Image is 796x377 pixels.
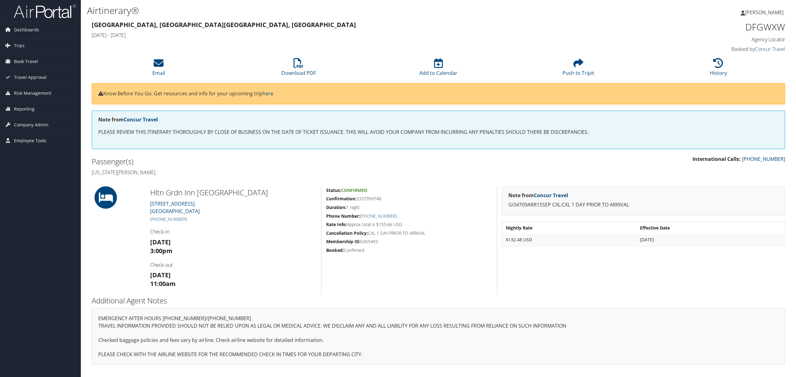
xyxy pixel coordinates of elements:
strong: 3:00pm [150,247,173,255]
h5: Approx total is $155.66 USD [326,221,492,228]
strong: [GEOGRAPHIC_DATA], [GEOGRAPHIC_DATA] [GEOGRAPHIC_DATA], [GEOGRAPHIC_DATA] [92,20,356,29]
h5: 1 night [326,204,492,211]
h5: Confirmed [326,247,492,253]
a: [STREET_ADDRESS][GEOGRAPHIC_DATA] [150,200,200,215]
h5: 0265493 [326,238,492,245]
a: [PHONE_NUMBER] [150,216,187,222]
h2: Additional Agent Notes [92,295,785,306]
span: Risk Management [14,85,51,101]
h1: Airtinerary® [87,4,556,17]
h4: [DATE] - [DATE] [92,32,609,39]
strong: Confirmation: [326,196,356,202]
a: Concur Travel [124,116,158,123]
p: Checked baggage policies and fees vary by airline. Check airline website for detailed information. [98,336,779,344]
img: airportal-logo.png [14,4,76,19]
strong: Status: [326,187,341,193]
span: Confirmed [341,187,367,193]
span: Employee Tools [14,133,46,148]
p: Know Before You Go: Get resources and info for your upcoming trip [98,90,779,98]
h4: Booked by [619,46,785,52]
a: Email [152,61,165,76]
strong: [DATE] [150,238,171,246]
span: Reporting [14,101,35,117]
strong: Cancellation Policy: [326,230,368,236]
td: $132.48 USD [503,234,636,245]
td: [DATE] [637,234,784,245]
span: Company Admin [14,117,49,133]
a: Add to Calendar [419,61,457,76]
span: Dashboards [14,22,39,38]
a: here [262,90,273,97]
a: Push to Tripit [562,61,594,76]
span: Book Travel [14,54,38,69]
strong: International Calls: [692,156,741,162]
strong: [DATE] [150,271,171,279]
span: [PERSON_NAME] [745,9,784,16]
strong: Note from [98,116,158,123]
a: Download PDF [281,61,316,76]
p: TRAVEL INFORMATION PROVIDED SHOULD NOT BE RELIED UPON AS LEGAL OR MEDICAL ADVICE. WE DISCLAIM ANY... [98,322,779,330]
a: Concur Travel [534,192,568,199]
strong: Duration: [326,204,346,210]
span: Travel Approval [14,70,47,85]
strong: Phone Number: [326,213,360,219]
a: [PHONE_NUMBER] [360,213,397,219]
strong: Rate Info: [326,221,347,227]
a: History [710,61,727,76]
th: Nightly Rate [503,222,636,234]
h5: 3337959748 [326,196,492,202]
p: PLEASE CHECK WITH THE AIRLINE WEBSITE FOR THE RECOMMENDED CHECK IN TIMES FOR YOUR DEPARTING CITY. [98,351,779,359]
a: Concur Travel [755,46,785,52]
p: GI34709ARR15SEP CXL:CXL 1 DAY PRIOR TO ARRIVAL [508,201,779,209]
strong: 11:00am [150,279,176,288]
strong: Membership ID: [326,238,360,244]
h4: Agency Locator [619,36,785,43]
a: [PERSON_NAME] [741,3,790,22]
h4: Check-out [150,261,317,268]
th: Effective Date [637,222,784,234]
span: Trips [14,38,25,53]
h4: Check-in [150,228,317,235]
h5: CXL 1 DAY PRIOR TO ARRIVAL [326,230,492,236]
h2: Hltn Grdn Inn [GEOGRAPHIC_DATA] [150,187,317,198]
strong: Note from [508,192,568,199]
h4: [US_STATE][PERSON_NAME] [92,169,434,176]
strong: Booked: [326,247,344,253]
p: PLEASE REVIEW THIS ITINERARY THOROUGHLY BY CLOSE OF BUSINESS ON THE DATE OF TICKET ISSUANCE. THIS... [98,128,779,136]
a: [PHONE_NUMBER] [742,156,785,162]
div: EMERGENCY AFTER HOURS [PHONE_NUMBER]/[PHONE_NUMBER] [92,308,785,365]
h1: DFGWXW [619,20,785,34]
h2: Passenger(s) [92,156,434,167]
